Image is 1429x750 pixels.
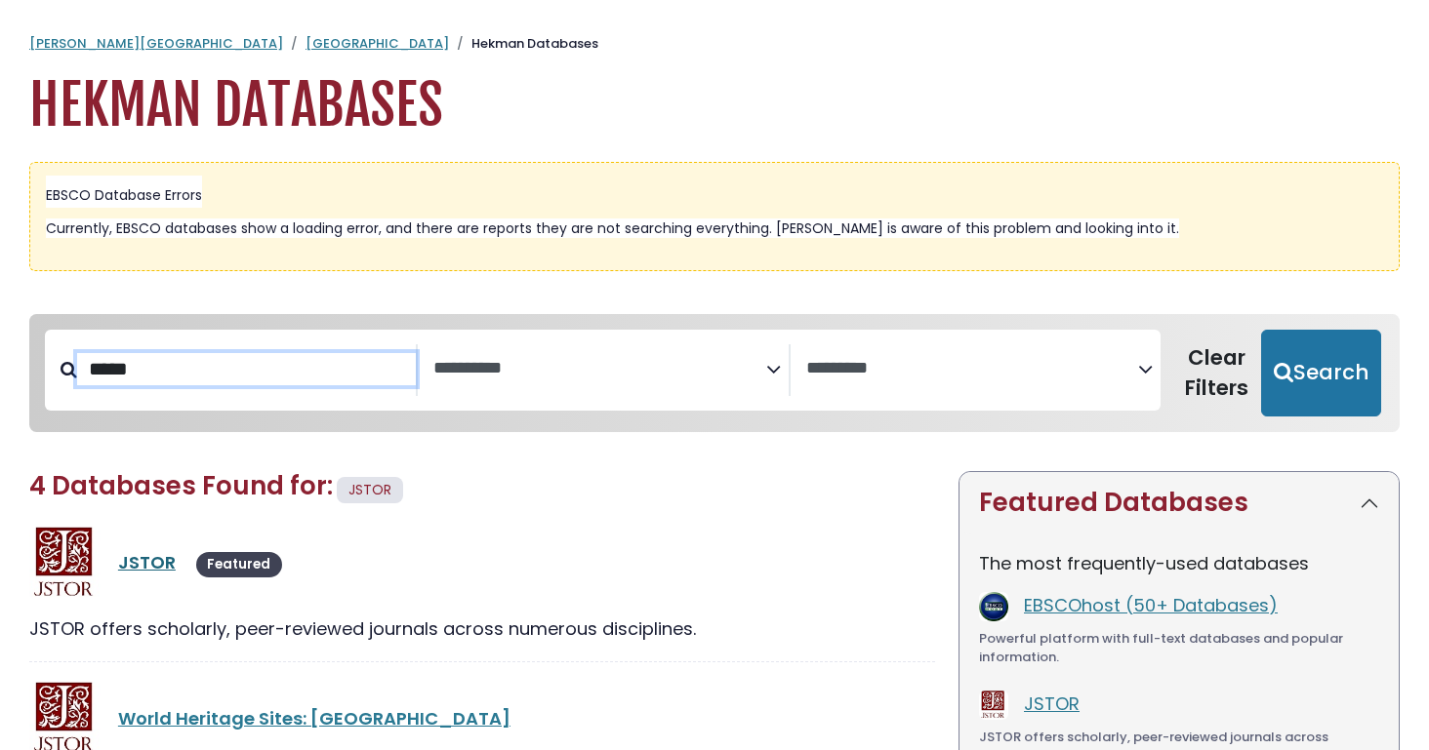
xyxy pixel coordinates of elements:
[196,552,282,577] span: Featured
[46,218,1179,238] span: Currently, EBSCO databases show a loading error, and there are reports they are not searching eve...
[806,359,1139,379] textarea: Search
[348,480,391,499] span: JSTOR
[979,550,1379,576] p: The most frequently-used databases
[77,353,416,385] input: Search database by title or keyword
[433,359,766,379] textarea: Search
[306,34,449,53] a: [GEOGRAPHIC_DATA]
[1261,330,1381,417] button: Submit for Search Results
[29,34,1400,54] nav: breadcrumb
[29,468,333,503] span: 4 Databases Found for:
[1024,593,1278,617] a: EBSCOhost (50+ Databases)
[449,34,598,54] li: Hekman Databases
[46,185,202,205] span: EBSCO Database Errors
[29,615,935,642] div: JSTOR offers scholarly, peer-reviewed journals across numerous disciplines.
[118,706,510,730] a: World Heritage Sites: [GEOGRAPHIC_DATA]
[1024,691,1080,716] a: JSTOR
[118,550,176,574] a: JSTOR
[29,314,1400,433] nav: Search filters
[979,629,1379,667] div: Powerful platform with full-text databases and popular information.
[29,73,1400,138] h1: Hekman Databases
[959,472,1399,533] button: Featured Databases
[29,34,283,53] a: [PERSON_NAME][GEOGRAPHIC_DATA]
[1172,330,1261,417] button: Clear Filters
